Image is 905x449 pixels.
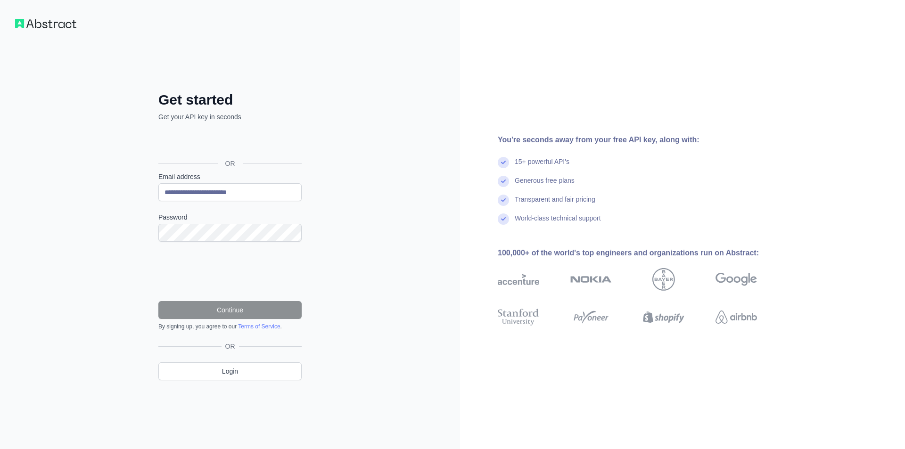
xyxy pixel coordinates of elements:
p: Get your API key in seconds [158,112,302,122]
h2: Get started [158,91,302,108]
iframe: Sign in with Google Button [154,132,304,153]
div: By signing up, you agree to our . [158,323,302,330]
img: shopify [643,307,684,327]
div: You're seconds away from your free API key, along with: [498,134,787,146]
span: OR [218,159,243,168]
img: airbnb [716,307,757,327]
div: Generous free plans [515,176,575,195]
div: Transparent and fair pricing [515,195,595,213]
img: google [716,268,757,291]
img: Workflow [15,19,76,28]
img: nokia [570,268,612,291]
img: payoneer [570,307,612,327]
div: 100,000+ of the world's top engineers and organizations run on Abstract: [498,247,787,259]
div: World-class technical support [515,213,601,232]
img: check mark [498,213,509,225]
iframe: reCAPTCHA [158,253,302,290]
a: Login [158,362,302,380]
div: 15+ powerful API's [515,157,569,176]
label: Password [158,212,302,222]
img: accenture [498,268,539,291]
img: stanford university [498,307,539,327]
label: Email address [158,172,302,181]
span: OR [222,342,239,351]
img: check mark [498,176,509,187]
img: check mark [498,195,509,206]
img: bayer [652,268,675,291]
button: Continue [158,301,302,319]
a: Terms of Service [238,323,280,330]
img: check mark [498,157,509,168]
